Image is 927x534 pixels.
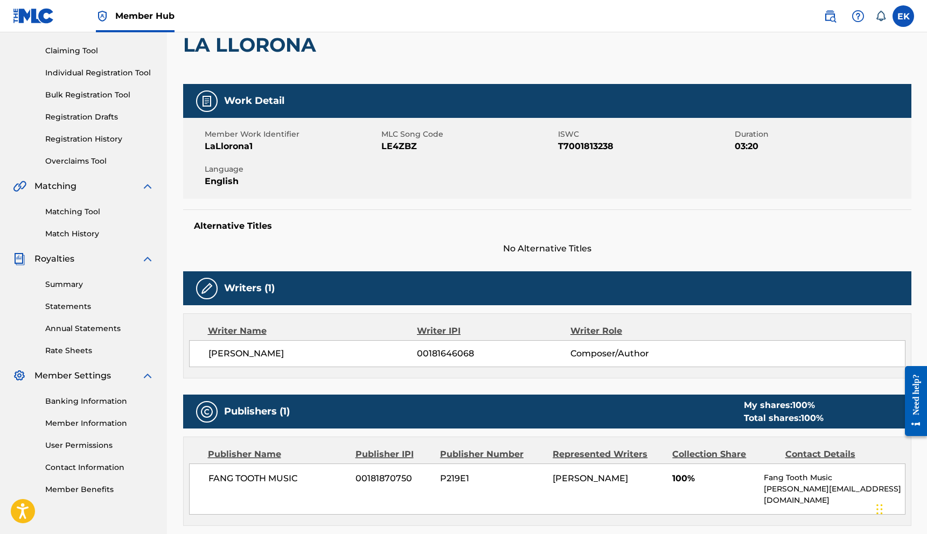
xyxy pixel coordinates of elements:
span: Matching [34,180,76,193]
h5: Publishers (1) [224,405,290,418]
div: Publisher Name [208,448,347,461]
div: Total shares: [744,412,824,425]
a: Rate Sheets [45,345,154,356]
img: MLC Logo [13,8,54,24]
span: LE4ZBZ [381,140,555,153]
span: 00181646068 [417,347,570,360]
span: T7001813238 [558,140,732,153]
img: Work Detail [200,95,213,108]
span: Royalties [34,252,74,265]
div: Writer Role [570,325,710,338]
div: Publisher Number [440,448,545,461]
div: Help [847,5,869,27]
span: English [205,175,379,188]
span: 03:20 [735,140,909,153]
span: MLC Song Code [381,129,555,140]
img: expand [141,252,154,265]
img: expand [141,180,154,193]
img: Royalties [13,252,26,265]
span: Language [205,164,379,175]
a: Registration Drafts [45,111,154,123]
span: ISWC [558,129,732,140]
a: Individual Registration Tool [45,67,154,79]
div: User Menu [893,5,914,27]
a: Member Benefits [45,484,154,495]
div: Drag [876,493,883,525]
span: FANG TOOTH MUSIC [208,472,348,485]
span: Member Work Identifier [205,129,379,140]
div: Notifications [875,11,886,22]
span: Composer/Author [570,347,710,360]
span: Member Hub [115,10,175,22]
a: Member Information [45,418,154,429]
a: Matching Tool [45,206,154,217]
span: P219E1 [440,472,545,485]
a: Overclaims Tool [45,156,154,167]
span: 100% [672,472,756,485]
img: Member Settings [13,369,26,382]
img: Matching [13,180,26,193]
div: Contact Details [785,448,890,461]
h5: Writers (1) [224,282,275,294]
span: 100 % [801,413,824,423]
span: No Alternative Titles [183,242,911,255]
div: My shares: [744,399,824,412]
iframe: Chat Widget [873,482,927,534]
a: Banking Information [45,396,154,407]
h2: LA LLORONA [183,33,322,57]
a: Bulk Registration Tool [45,89,154,101]
span: Member Settings [34,369,111,382]
span: 00181870750 [356,472,432,485]
iframe: Resource Center [897,357,927,444]
p: [PERSON_NAME][EMAIL_ADDRESS][DOMAIN_NAME] [764,483,904,506]
span: 100 % [792,400,815,410]
span: Duration [735,129,909,140]
span: [PERSON_NAME] [553,473,628,483]
img: help [852,10,865,23]
div: Publisher IPI [356,448,432,461]
h5: Work Detail [224,95,284,107]
a: Statements [45,301,154,312]
img: Top Rightsholder [96,10,109,23]
a: Claiming Tool [45,45,154,57]
a: User Permissions [45,440,154,451]
img: search [824,10,837,23]
div: Writer IPI [417,325,570,338]
a: Summary [45,279,154,290]
h5: Alternative Titles [194,221,901,231]
a: Registration History [45,133,154,145]
a: Contact Information [45,462,154,473]
div: Collection Share [672,448,777,461]
div: Writer Name [208,325,417,338]
a: Annual Statements [45,323,154,334]
img: Publishers [200,405,213,418]
img: expand [141,369,154,382]
span: [PERSON_NAME] [208,347,417,360]
div: Represented Writers [553,448,664,461]
span: LaLlorona1 [205,140,379,153]
a: Public Search [819,5,841,27]
p: Fang Tooth Music [764,472,904,483]
a: Match History [45,228,154,240]
img: Writers [200,282,213,295]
